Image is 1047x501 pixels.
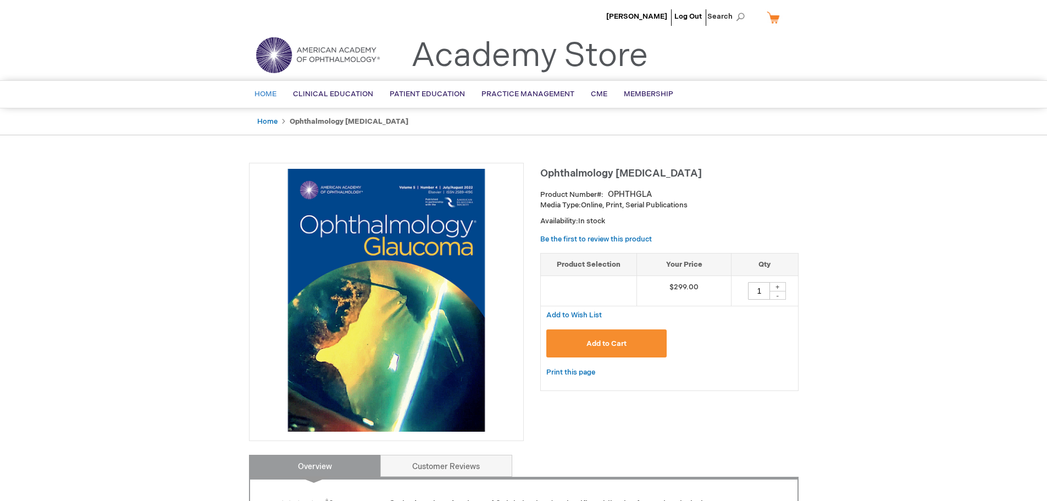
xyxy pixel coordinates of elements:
span: Ophthalmology [MEDICAL_DATA] [540,168,702,179]
th: Product Selection [541,253,637,276]
span: CME [591,90,607,98]
strong: Ophthalmology [MEDICAL_DATA] [290,117,408,126]
p: Online, Print, Serial Publications [540,200,799,211]
a: Log Out [674,12,702,21]
p: Availability: [540,216,799,227]
strong: Product Number [540,190,603,199]
div: + [769,282,786,291]
td: $299.00 [637,276,732,306]
div: - [769,291,786,300]
strong: Media Type: [540,201,581,210]
div: OPHTHGLA [608,189,652,200]
span: Membership [624,90,673,98]
button: Add to Cart [546,329,667,357]
span: Add to Cart [586,339,627,348]
span: Clinical Education [293,90,373,98]
span: In stock [578,217,605,225]
img: Ophthalmology Glaucoma [255,169,518,432]
a: [PERSON_NAME] [606,12,667,21]
a: Add to Wish List [546,310,602,320]
a: Academy Store [411,36,648,76]
input: Qty [748,282,770,300]
span: Search [707,5,749,27]
a: Print this page [546,366,595,379]
span: Patient Education [390,90,465,98]
a: Be the first to review this product [540,235,652,244]
span: Practice Management [481,90,574,98]
a: Home [257,117,278,126]
a: Customer Reviews [380,455,512,477]
span: Home [254,90,276,98]
th: Qty [732,253,798,276]
th: Your Price [637,253,732,276]
a: Overview [249,455,381,477]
